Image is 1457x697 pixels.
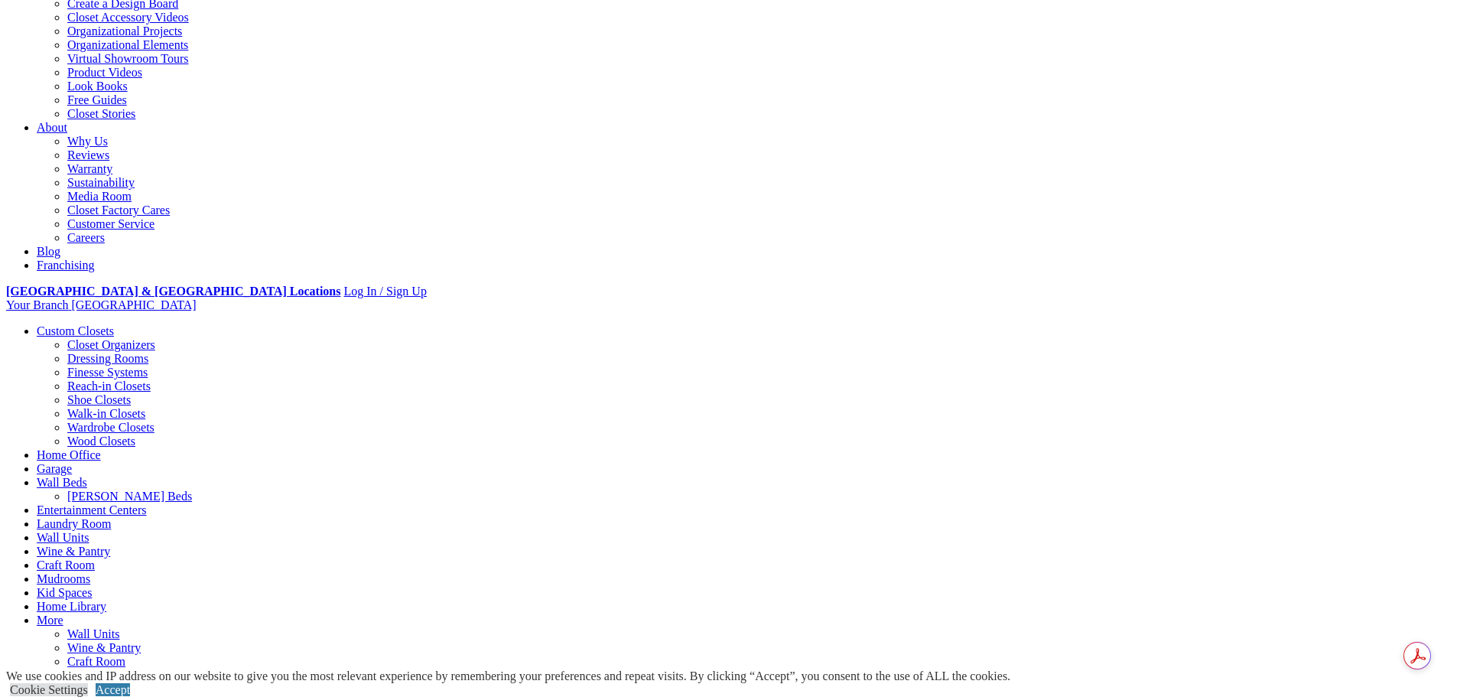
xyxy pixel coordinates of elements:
[6,298,68,311] span: Your Branch
[37,476,87,489] a: Wall Beds
[37,503,147,516] a: Entertainment Centers
[67,66,142,79] a: Product Videos
[37,572,90,585] a: Mudrooms
[37,600,106,613] a: Home Library
[10,683,88,696] a: Cookie Settings
[67,11,189,24] a: Closet Accessory Videos
[67,52,189,65] a: Virtual Showroom Tours
[67,421,154,434] a: Wardrobe Closets
[67,148,109,161] a: Reviews
[37,614,63,627] a: More menu text will display only on big screen
[37,462,72,475] a: Garage
[6,285,340,298] a: [GEOGRAPHIC_DATA] & [GEOGRAPHIC_DATA] Locations
[6,298,197,311] a: Your Branch [GEOGRAPHIC_DATA]
[67,93,127,106] a: Free Guides
[67,627,119,640] a: Wall Units
[67,641,141,654] a: Wine & Pantry
[6,669,1010,683] div: We use cookies and IP address on our website to give you the most relevant experience by remember...
[37,324,114,337] a: Custom Closets
[67,435,135,448] a: Wood Closets
[37,559,95,572] a: Craft Room
[37,586,92,599] a: Kid Spaces
[67,338,155,351] a: Closet Organizers
[67,38,188,51] a: Organizational Elements
[96,683,130,696] a: Accept
[67,231,105,244] a: Careers
[67,669,121,682] a: Mudrooms
[67,407,145,420] a: Walk-in Closets
[67,176,135,189] a: Sustainability
[67,135,108,148] a: Why Us
[67,393,131,406] a: Shoe Closets
[67,366,148,379] a: Finesse Systems
[37,531,89,544] a: Wall Units
[67,204,170,217] a: Closet Factory Cares
[67,80,128,93] a: Look Books
[67,24,182,37] a: Organizational Projects
[37,259,95,272] a: Franchising
[37,448,101,461] a: Home Office
[67,490,192,503] a: [PERSON_NAME] Beds
[67,655,125,668] a: Craft Room
[67,379,151,392] a: Reach-in Closets
[67,217,154,230] a: Customer Service
[67,352,148,365] a: Dressing Rooms
[343,285,426,298] a: Log In / Sign Up
[67,107,135,120] a: Closet Stories
[67,190,132,203] a: Media Room
[37,517,111,530] a: Laundry Room
[37,545,110,558] a: Wine & Pantry
[37,245,60,258] a: Blog
[71,298,196,311] span: [GEOGRAPHIC_DATA]
[37,121,67,134] a: About
[67,162,112,175] a: Warranty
